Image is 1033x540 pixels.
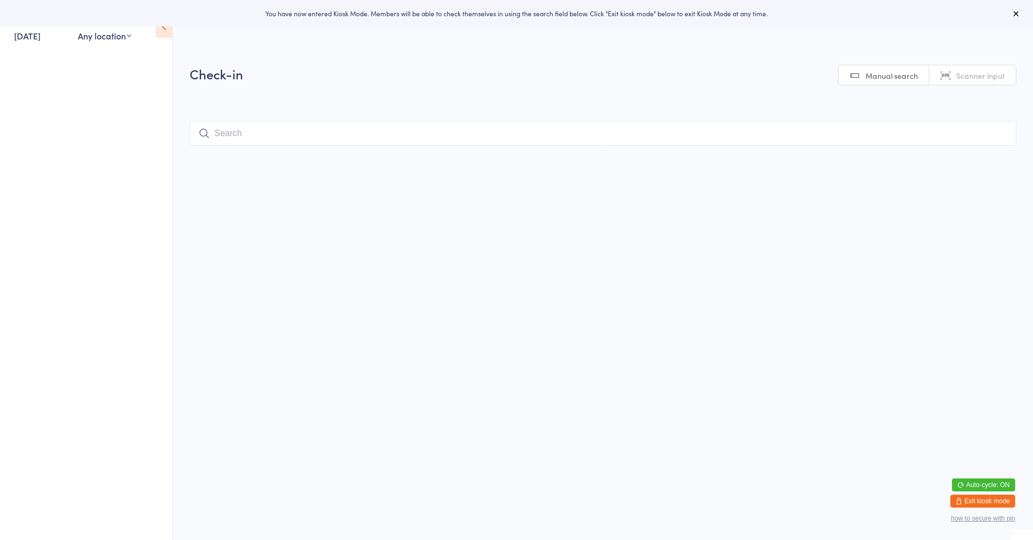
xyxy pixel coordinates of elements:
[78,30,131,42] div: Any location
[190,121,1016,146] input: Search
[951,515,1015,522] button: how to secure with pin
[950,495,1015,508] button: Exit kiosk mode
[866,70,918,81] span: Manual search
[17,9,1016,18] div: You have now entered Kiosk Mode. Members will be able to check themselves in using the search fie...
[956,70,1005,81] span: Scanner input
[14,30,41,42] a: [DATE]
[952,478,1015,491] button: Auto-cycle: ON
[190,65,1016,83] h2: Check-in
